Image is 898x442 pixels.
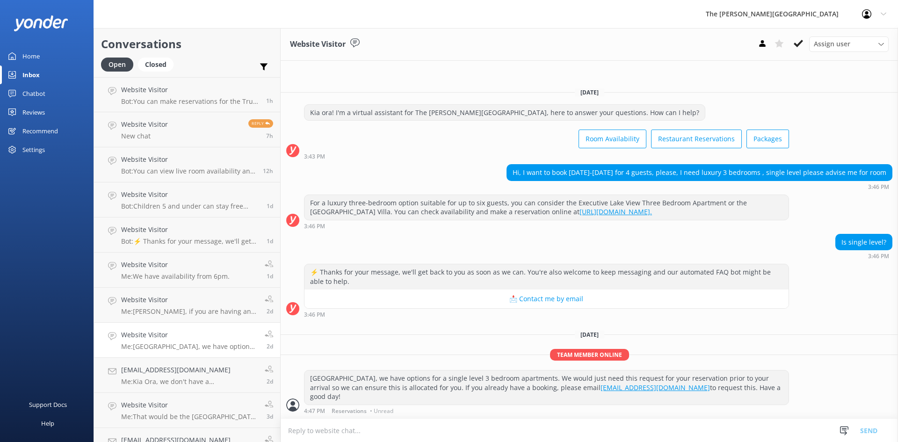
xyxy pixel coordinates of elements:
[290,38,346,51] h3: Website Visitor
[121,260,230,270] h4: Website Visitor
[304,223,789,229] div: 03:46pm 06-Aug-2025 (UTC +12:00) Pacific/Auckland
[121,365,258,375] h4: [EMAIL_ADDRESS][DOMAIN_NAME]
[304,195,789,220] div: For a luxury three-bedroom option suitable for up to six guests, you can consider the Executive L...
[304,311,789,318] div: 03:46pm 06-Aug-2025 (UTC +12:00) Pacific/Auckland
[121,225,260,235] h4: Website Visitor
[304,312,325,318] strong: 3:46 PM
[94,323,280,358] a: Website VisitorMe:[GEOGRAPHIC_DATA], we have options for a single level 3 bedroom apartments. We ...
[121,119,168,130] h4: Website Visitor
[507,183,892,190] div: 03:46pm 06-Aug-2025 (UTC +12:00) Pacific/Auckland
[22,103,45,122] div: Reviews
[121,342,258,351] p: Me: [GEOGRAPHIC_DATA], we have options for a single level 3 bedroom apartments. We would just nee...
[94,393,280,428] a: Website VisitorMe:That would be the [GEOGRAPHIC_DATA] Apartment (multikey).3d
[121,167,256,175] p: Bot: You can view live room availability and make your reservation online at [URL][DOMAIN_NAME].
[22,65,40,84] div: Inbox
[121,189,260,200] h4: Website Visitor
[121,330,258,340] h4: Website Visitor
[121,202,260,210] p: Bot: Children 5 and under can stay free when sharing existing bedding with parents.
[304,105,705,121] div: Kia ora! I'm a virtual assistant for The [PERSON_NAME][GEOGRAPHIC_DATA], here to answer your ques...
[14,15,68,31] img: yonder-white-logo.png
[94,358,280,393] a: [EMAIL_ADDRESS][DOMAIN_NAME]Me:Kia Ora, we don't have a complimentary shuttle from the airport ho...
[94,217,280,253] a: Website VisitorBot:⚡ Thanks for your message, we'll get back to you as soon as we can. You're als...
[304,224,325,229] strong: 3:46 PM
[868,184,889,190] strong: 3:46 PM
[121,295,258,305] h4: Website Visitor
[304,264,789,289] div: ⚡ Thanks for your message, we'll get back to you as soon as we can. You're also welcome to keep m...
[601,383,710,392] a: [EMAIL_ADDRESS][DOMAIN_NAME]
[809,36,889,51] div: Assign User
[746,130,789,148] button: Packages
[121,154,256,165] h4: Website Visitor
[22,47,40,65] div: Home
[121,413,258,421] p: Me: That would be the [GEOGRAPHIC_DATA] Apartment (multikey).
[263,167,273,175] span: 11:26pm 10-Aug-2025 (UTC +12:00) Pacific/Auckland
[22,122,58,140] div: Recommend
[121,97,259,106] p: Bot: You can make reservations for the True South Dining Room online at [URL][DOMAIN_NAME]. For l...
[94,77,280,112] a: Website VisitorBot:You can make reservations for the True South Dining Room online at [URL][DOMAI...
[101,35,273,53] h2: Conversations
[304,370,789,405] div: [GEOGRAPHIC_DATA], we have options for a single level 3 bedroom apartments. We would just need th...
[304,290,789,308] button: 📩 Contact me by email
[267,342,273,350] span: 04:47pm 08-Aug-2025 (UTC +12:00) Pacific/Auckland
[304,408,325,414] strong: 4:47 PM
[22,140,45,159] div: Settings
[304,154,325,159] strong: 3:43 PM
[814,39,850,49] span: Assign user
[267,307,273,315] span: 04:49pm 08-Aug-2025 (UTC +12:00) Pacific/Auckland
[121,132,168,140] p: New chat
[868,254,889,259] strong: 3:46 PM
[121,237,260,246] p: Bot: ⚡ Thanks for your message, we'll get back to you as soon as we can. You're also welcome to k...
[575,88,604,96] span: [DATE]
[121,85,259,95] h4: Website Visitor
[101,59,138,69] a: Open
[22,84,45,103] div: Chatbot
[94,112,280,147] a: Website VisitorNew chatReply7h
[266,97,273,105] span: 09:53am 11-Aug-2025 (UTC +12:00) Pacific/Auckland
[267,413,273,420] span: 11:24pm 07-Aug-2025 (UTC +12:00) Pacific/Auckland
[41,414,54,433] div: Help
[507,165,892,181] div: Hi, I want to book [DATE]-[DATE] for 4 guests, please, I need luxury 3 bedrooms , single level pl...
[304,153,789,159] div: 03:43pm 06-Aug-2025 (UTC +12:00) Pacific/Auckland
[332,408,367,414] span: Reservations
[835,253,892,259] div: 03:46pm 06-Aug-2025 (UTC +12:00) Pacific/Auckland
[575,331,604,339] span: [DATE]
[651,130,742,148] button: Restaurant Reservations
[579,207,652,216] a: [URL][DOMAIN_NAME].
[94,253,280,288] a: Website VisitorMe:We have availability from 6pm.1d
[304,407,789,414] div: 04:47pm 08-Aug-2025 (UTC +12:00) Pacific/Auckland
[121,307,258,316] p: Me: [PERSON_NAME], if you are having any issues you are welcome to book the 2 bedroom apartment f...
[121,272,230,281] p: Me: We have availability from 6pm.
[836,234,892,250] div: Is single level?
[248,119,273,128] span: Reply
[101,58,133,72] div: Open
[29,395,67,414] div: Support Docs
[267,237,273,245] span: 11:02pm 09-Aug-2025 (UTC +12:00) Pacific/Auckland
[267,272,273,280] span: 01:03pm 09-Aug-2025 (UTC +12:00) Pacific/Auckland
[94,182,280,217] a: Website VisitorBot:Children 5 and under can stay free when sharing existing bedding with parents.1d
[266,132,273,140] span: 03:47am 11-Aug-2025 (UTC +12:00) Pacific/Auckland
[121,400,258,410] h4: Website Visitor
[370,408,393,414] span: • Unread
[138,59,178,69] a: Closed
[138,58,174,72] div: Closed
[550,349,629,361] span: Team member online
[267,202,273,210] span: 09:00am 10-Aug-2025 (UTC +12:00) Pacific/Auckland
[579,130,646,148] button: Room Availability
[94,147,280,182] a: Website VisitorBot:You can view live room availability and make your reservation online at [URL][...
[121,377,258,386] p: Me: Kia Ora, we don't have a complimentary shuttle from the airport however if you required a shu...
[94,288,280,323] a: Website VisitorMe:[PERSON_NAME], if you are having any issues you are welcome to book the 2 bedro...
[267,377,273,385] span: 03:25pm 08-Aug-2025 (UTC +12:00) Pacific/Auckland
